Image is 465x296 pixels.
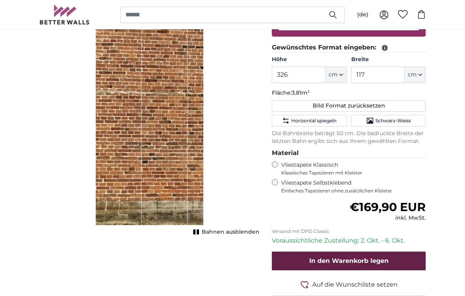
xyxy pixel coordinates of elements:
span: Auf die Wunschliste setzen [312,280,398,289]
p: Voraussichtliche Zustellung: 2. Okt. - 6. Okt. [272,236,426,245]
span: Klassisches Tapezieren mit Kleister [281,170,419,176]
p: Fläche: [272,89,426,97]
label: Breite [351,56,426,63]
img: Betterwalls [39,5,90,25]
span: In den Warenkorb legen [309,257,389,264]
button: Bild Format zurücksetzen [272,100,426,112]
span: Horizontal spiegeln [291,118,336,124]
button: In den Warenkorb legen [272,252,426,270]
span: €169,90 EUR [350,200,426,214]
span: Bahnen ausblenden [202,228,259,236]
button: cm [405,67,426,83]
button: Horizontal spiegeln [272,115,346,127]
button: (de) [351,8,375,22]
legend: Gewünschtes Format eingeben: [272,43,426,53]
span: cm [408,71,417,79]
label: Vliestapete Klassisch [281,161,419,176]
div: inkl. MwSt. [350,214,426,222]
p: Versand mit DPD Classic [272,228,426,234]
span: cm [329,71,338,79]
span: Schwarz-Weiss [375,118,411,124]
p: Die Bahnbreite beträgt 50 cm. Die bedruckte Breite der letzten Bahn ergibt sich aus Ihrem gewählt... [272,130,426,145]
legend: Material [272,148,426,158]
button: Auf die Wunschliste setzen [272,280,426,289]
button: cm [326,67,347,83]
label: Vliestapete Selbstklebend [281,179,426,194]
button: Bahnen ausblenden [191,227,259,238]
label: Höhe [272,56,346,63]
span: 3.81m² [292,89,310,96]
button: Schwarz-Weiss [351,115,426,127]
span: Einfaches Tapezieren ohne zusätzlichen Kleister [281,188,426,194]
